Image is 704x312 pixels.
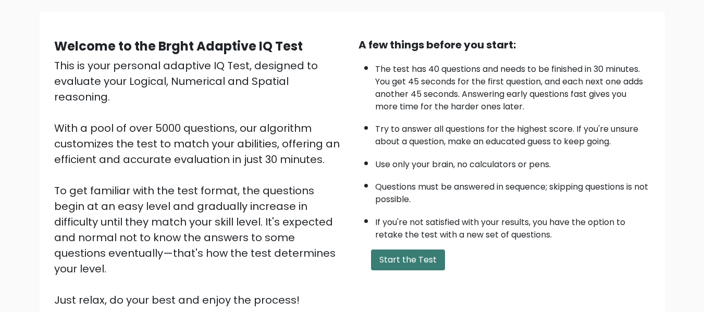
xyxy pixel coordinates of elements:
[375,58,650,113] li: The test has 40 questions and needs to be finished in 30 minutes. You get 45 seconds for the firs...
[375,118,650,148] li: Try to answer all questions for the highest score. If you're unsure about a question, make an edu...
[54,38,303,55] b: Welcome to the Brght Adaptive IQ Test
[375,176,650,206] li: Questions must be answered in sequence; skipping questions is not possible.
[375,211,650,241] li: If you're not satisfied with your results, you have the option to retake the test with a new set ...
[54,58,346,308] div: This is your personal adaptive IQ Test, designed to evaluate your Logical, Numerical and Spatial ...
[371,249,445,270] button: Start the Test
[359,37,650,53] div: A few things before you start:
[375,153,650,171] li: Use only your brain, no calculators or pens.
